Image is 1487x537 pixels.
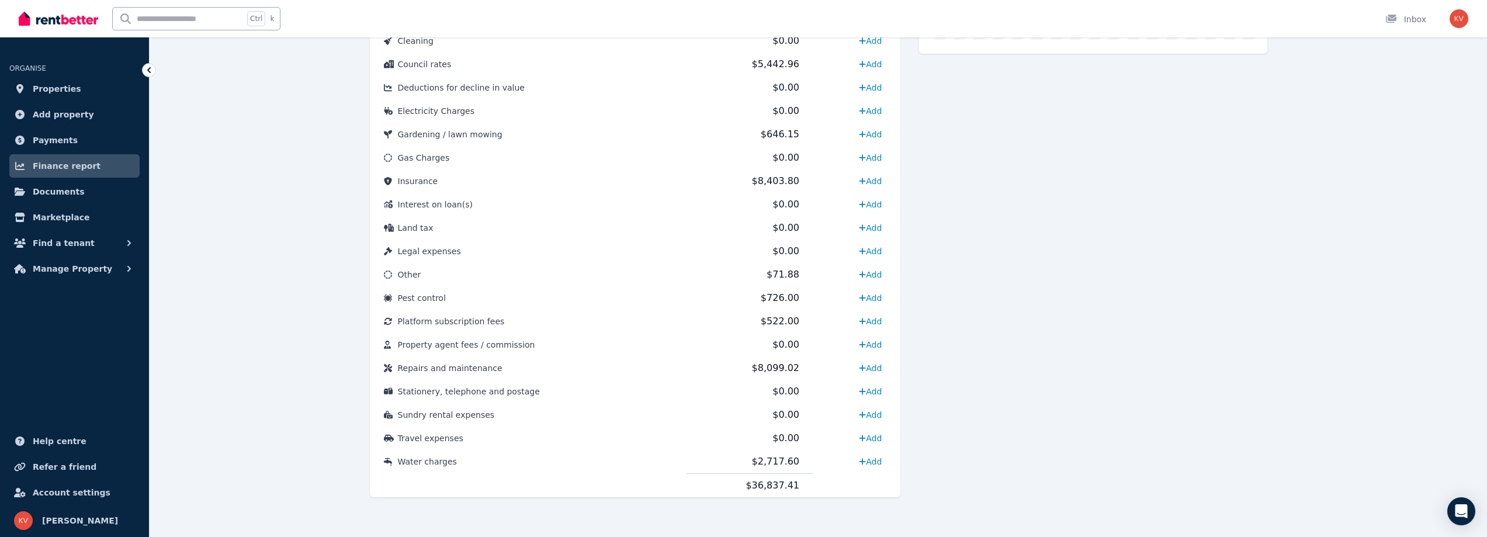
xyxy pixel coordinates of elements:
a: Add [854,78,886,97]
span: Land tax [398,223,434,233]
span: Stationery, telephone and postage [398,387,540,396]
span: Add property [33,108,94,122]
a: Add property [9,103,140,126]
a: Add [854,102,886,120]
span: $36,837.41 [746,480,799,491]
span: Water charges [398,457,457,466]
span: Deductions for decline in value [398,83,525,92]
span: Marketplace [33,210,89,224]
span: $0.00 [772,82,799,93]
a: Add [854,172,886,190]
span: Help centre [33,434,86,448]
span: Account settings [33,486,110,500]
span: Gas Charges [398,153,450,162]
a: Add [854,289,886,307]
span: $646.15 [761,129,799,140]
span: $2,717.60 [752,456,799,467]
div: Open Intercom Messenger [1447,497,1475,525]
span: Travel expenses [398,434,463,443]
a: Refer a friend [9,455,140,479]
span: $5,442.96 [752,58,799,70]
span: Repairs and maintenance [398,363,502,373]
button: Manage Property [9,257,140,280]
span: $0.00 [772,152,799,163]
div: Inbox [1385,13,1426,25]
span: Legal expenses [398,247,461,256]
a: Payments [9,129,140,152]
a: Documents [9,180,140,203]
span: $71.88 [767,269,799,280]
span: Other [398,270,421,279]
span: Council rates [398,60,452,69]
span: Find a tenant [33,236,95,250]
img: KRASIMIR VELKOV [1450,9,1468,28]
a: Help centre [9,429,140,453]
a: Finance report [9,154,140,178]
span: $0.00 [772,432,799,444]
a: Add [854,382,886,401]
a: Account settings [9,481,140,504]
a: Add [854,125,886,144]
a: Properties [9,77,140,101]
img: RentBetter [19,10,98,27]
span: Gardening / lawn mowing [398,130,502,139]
a: Add [854,55,886,74]
span: Sundry rental expenses [398,410,495,420]
span: Payments [33,133,78,147]
span: $0.00 [772,105,799,116]
span: Electricity Charges [398,106,475,116]
a: Add [854,406,886,424]
span: $726.00 [761,292,799,303]
a: Add [854,242,886,261]
img: KRASIMIR VELKOV [14,511,33,530]
span: $522.00 [761,316,799,327]
span: k [270,14,274,23]
span: $0.00 [772,35,799,46]
span: Documents [33,185,85,199]
a: Add [854,32,886,50]
a: Add [854,359,886,377]
span: Refer a friend [33,460,96,474]
span: $0.00 [772,222,799,233]
span: Cleaning [398,36,434,46]
span: $8,099.02 [752,362,799,373]
span: Insurance [398,176,438,186]
a: Add [854,452,886,471]
a: Add [854,312,886,331]
span: Property agent fees / commission [398,340,535,349]
a: Add [854,335,886,354]
span: $0.00 [772,386,799,397]
span: $0.00 [772,409,799,420]
a: Add [854,429,886,448]
a: Add [854,265,886,284]
span: $0.00 [772,245,799,257]
span: $8,403.80 [752,175,799,186]
a: Add [854,195,886,214]
span: Platform subscription fees [398,317,505,326]
span: Pest control [398,293,446,303]
a: Add [854,219,886,237]
span: Ctrl [247,11,265,26]
button: Find a tenant [9,231,140,255]
a: Marketplace [9,206,140,229]
span: $0.00 [772,339,799,350]
span: $0.00 [772,199,799,210]
span: Interest on loan(s) [398,200,473,209]
span: Finance report [33,159,100,173]
a: Add [854,148,886,167]
span: [PERSON_NAME] [42,514,118,528]
span: Properties [33,82,81,96]
span: Manage Property [33,262,112,276]
span: ORGANISE [9,64,46,72]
